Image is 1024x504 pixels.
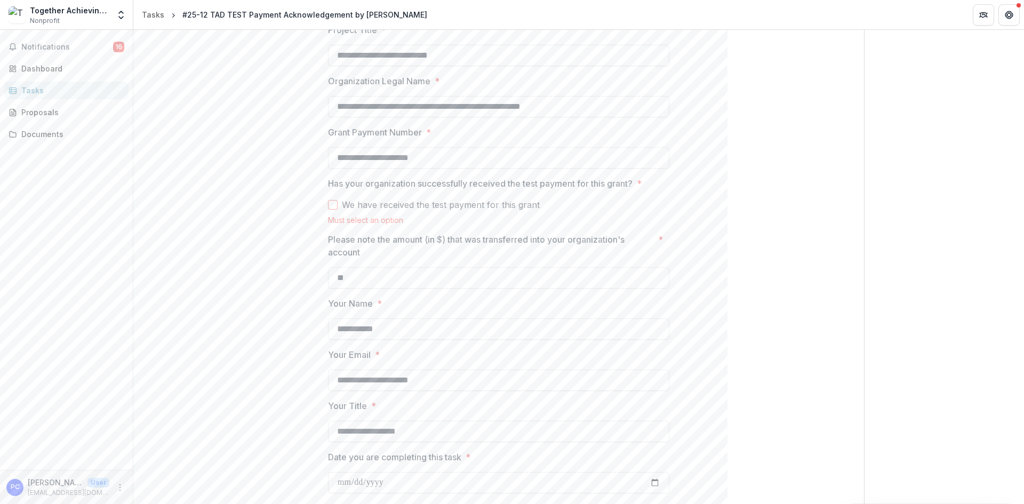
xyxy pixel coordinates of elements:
[114,481,126,494] button: More
[328,126,422,139] p: Grant Payment Number
[4,60,129,77] a: Dashboard
[4,82,129,99] a: Tasks
[342,198,540,211] span: We have received the test payment for this grant
[328,233,654,259] p: Please note the amount (in $) that was transferred into your organization's account
[114,4,129,26] button: Open entity switcher
[328,215,669,225] div: Must select an option
[973,4,994,26] button: Partners
[28,488,109,498] p: [EMAIL_ADDRESS][DOMAIN_NAME]
[21,129,120,140] div: Documents
[328,75,430,87] p: Organization Legal Name
[138,7,431,22] nav: breadcrumb
[142,9,164,20] div: Tasks
[4,103,129,121] a: Proposals
[4,38,129,55] button: Notifications16
[182,9,427,20] div: #25-12 TAD TEST Payment Acknowledgement by [PERSON_NAME]
[138,7,169,22] a: Tasks
[11,484,20,491] div: Paul Conley
[4,125,129,143] a: Documents
[113,42,124,52] span: 16
[87,478,109,487] p: User
[328,451,461,463] p: Date you are completing this task
[21,43,113,52] span: Notifications
[328,348,371,361] p: Your Email
[30,16,60,26] span: Nonprofit
[9,6,26,23] img: Together Achieving Dream Inc. Foundation (TAD Foundation)
[328,297,373,310] p: Your Name
[328,399,367,412] p: Your Title
[30,5,109,16] div: Together Achieving Dream Inc. Foundation (TAD Foundation)
[21,85,120,96] div: Tasks
[21,107,120,118] div: Proposals
[21,63,120,74] div: Dashboard
[998,4,1020,26] button: Get Help
[28,477,83,488] p: [PERSON_NAME]
[328,177,633,190] p: Has your organization successfully received the test payment for this grant?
